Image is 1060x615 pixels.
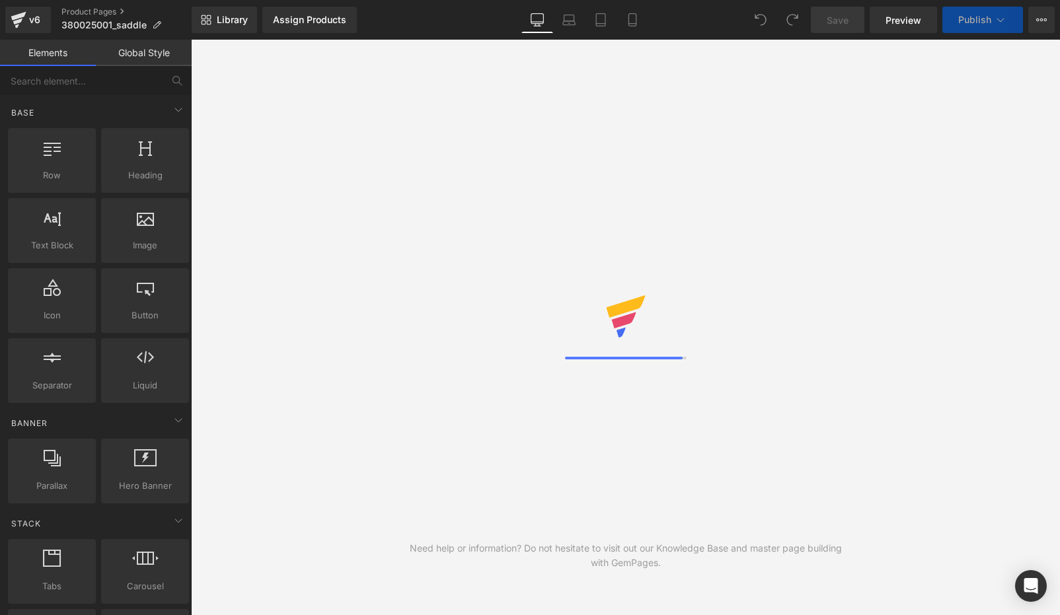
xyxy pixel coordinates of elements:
span: Text Block [12,238,92,252]
a: Desktop [521,7,553,33]
div: Assign Products [273,15,346,25]
span: Preview [886,13,921,27]
span: Liquid [105,379,185,392]
a: v6 [5,7,51,33]
span: Heading [105,168,185,182]
button: Undo [747,7,774,33]
div: Open Intercom Messenger [1015,570,1047,602]
span: Hero Banner [105,479,185,493]
span: Row [12,168,92,182]
button: Publish [942,7,1023,33]
div: Need help or information? Do not hesitate to visit out our Knowledge Base and master page buildin... [408,541,843,570]
span: Save [827,13,849,27]
span: Parallax [12,479,92,493]
a: Product Pages [61,7,192,17]
span: Button [105,308,185,322]
a: Tablet [585,7,617,33]
span: 380025001_saddle [61,20,147,30]
span: Tabs [12,579,92,593]
span: Image [105,238,185,252]
a: Preview [870,7,937,33]
button: Redo [779,7,806,33]
span: Separator [12,379,92,392]
span: Carousel [105,579,185,593]
span: Publish [958,15,991,25]
span: Banner [10,417,49,429]
span: Library [217,14,248,26]
a: New Library [192,7,257,33]
span: Icon [12,308,92,322]
button: More [1028,7,1055,33]
span: Stack [10,517,42,530]
a: Mobile [617,7,648,33]
a: Laptop [553,7,585,33]
a: Global Style [96,40,192,66]
div: v6 [26,11,43,28]
span: Base [10,106,36,119]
